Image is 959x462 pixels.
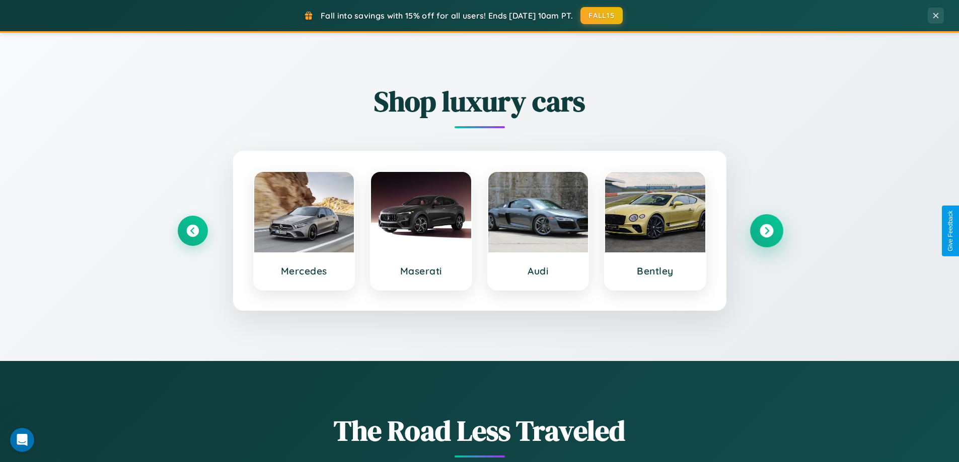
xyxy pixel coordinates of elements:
h3: Bentley [615,265,695,277]
iframe: Intercom live chat [10,428,34,452]
h3: Audi [498,265,578,277]
h2: Shop luxury cars [178,82,782,121]
button: FALL15 [580,7,623,24]
div: Give Feedback [947,211,954,251]
span: Fall into savings with 15% off for all users! Ends [DATE] 10am PT. [321,11,573,21]
h1: The Road Less Traveled [178,411,782,450]
h3: Maserati [381,265,461,277]
h3: Mercedes [264,265,344,277]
